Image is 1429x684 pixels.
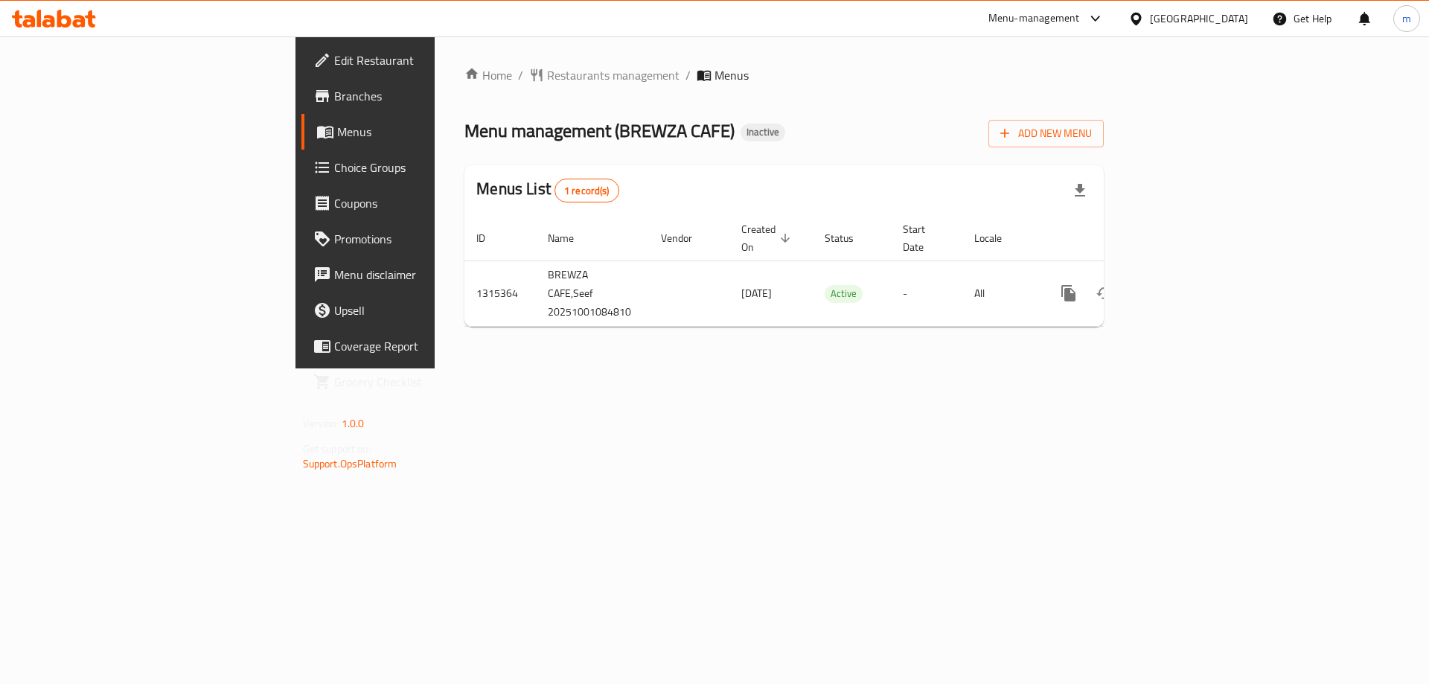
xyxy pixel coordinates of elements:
a: Grocery Checklist [301,364,534,400]
span: Menus [337,123,522,141]
span: Start Date [903,220,944,256]
a: Restaurants management [529,66,680,84]
span: Promotions [334,230,522,248]
h2: Menus List [476,178,618,202]
table: enhanced table [464,216,1206,327]
span: Inactive [741,126,785,138]
span: 1.0.0 [342,414,365,433]
a: Promotions [301,221,534,257]
span: Grocery Checklist [334,373,522,391]
a: Upsell [301,293,534,328]
a: Menus [301,114,534,150]
span: Vendor [661,229,712,247]
span: 1 record(s) [555,184,618,198]
td: All [962,261,1039,326]
nav: breadcrumb [464,66,1104,84]
div: Active [825,285,863,303]
span: Coupons [334,194,522,212]
span: Menus [714,66,749,84]
span: Coverage Report [334,337,522,355]
td: - [891,261,962,326]
button: Add New Menu [988,120,1104,147]
a: Choice Groups [301,150,534,185]
li: / [685,66,691,84]
td: BREWZA CAFE,Seef 20251001084810 [536,261,649,326]
a: Menu disclaimer [301,257,534,293]
a: Coupons [301,185,534,221]
span: Status [825,229,873,247]
span: Get support on: [303,439,371,458]
div: Menu-management [988,10,1080,28]
span: Locale [974,229,1021,247]
span: Name [548,229,593,247]
div: [GEOGRAPHIC_DATA] [1150,10,1248,27]
span: Edit Restaurant [334,51,522,69]
span: Restaurants management [547,66,680,84]
div: Total records count [554,179,619,202]
span: ID [476,229,505,247]
div: Export file [1062,173,1098,208]
span: Menu disclaimer [334,266,522,284]
span: m [1402,10,1411,27]
span: Menu management ( BREWZA CAFE ) [464,114,735,147]
button: more [1051,275,1087,311]
a: Edit Restaurant [301,42,534,78]
a: Branches [301,78,534,114]
span: [DATE] [741,284,772,303]
span: Upsell [334,301,522,319]
a: Coverage Report [301,328,534,364]
div: Inactive [741,124,785,141]
span: Add New Menu [1000,124,1092,143]
th: Actions [1039,216,1206,261]
span: Version: [303,414,339,433]
a: Support.OpsPlatform [303,454,397,473]
span: Active [825,285,863,302]
span: Created On [741,220,795,256]
button: Change Status [1087,275,1122,311]
span: Choice Groups [334,159,522,176]
span: Branches [334,87,522,105]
